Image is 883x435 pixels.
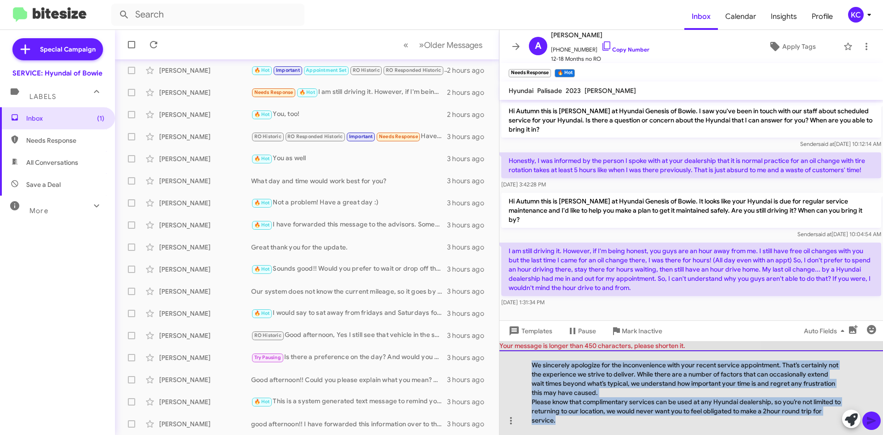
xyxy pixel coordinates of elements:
[797,323,855,339] button: Auto Fields
[254,67,270,73] span: 🔥 Hot
[424,40,482,50] span: Older Messages
[804,323,848,339] span: Auto Fields
[159,110,251,119] div: [PERSON_NAME]
[251,330,447,341] div: Good afternoon, Yes I still see that vehicle in the system. I will go ahead and remove it. For yo...
[251,264,447,274] div: Sounds good!! Would you prefer to wait or drop off the vehicle?
[603,323,670,339] button: Mark Inactive
[12,69,103,78] div: SERVICE: Hyundai of Bowie
[159,176,251,186] div: [PERSON_NAME]
[254,310,270,316] span: 🔥 Hot
[551,54,649,64] span: 12-18 Months no RO
[718,3,763,30] a: Calendar
[159,309,251,318] div: [PERSON_NAME]
[501,193,881,228] p: Hi Autumn this is [PERSON_NAME] at Hyundai Genesis of Bowie. It looks like your Hyundai is due fo...
[12,38,103,60] a: Special Campaign
[254,222,270,228] span: 🔥 Hot
[251,87,447,98] div: I am still driving it. However, if I'm being honest, you guys are an hour away from me. I still h...
[501,299,545,306] span: [DATE] 1:31:34 PM
[447,331,492,340] div: 3 hours ago
[276,67,300,73] span: Important
[501,152,881,178] p: Honestly, I was informed by the person I spoke with at your dealership that it is normal practice...
[398,35,488,54] nav: Page navigation example
[254,399,270,405] span: 🔥 Hot
[499,350,883,435] div: We sincerely apologize for the inconvenience with your recent service appointment. That’s certain...
[159,198,251,208] div: [PERSON_NAME]
[26,158,78,167] span: All Conversations
[287,133,343,139] span: RO Responded Historic
[447,66,492,75] div: 2 hours ago
[601,46,649,53] a: Copy Number
[254,133,281,139] span: RO Historic
[251,197,447,208] div: Not a problem! Have a great day :)
[159,375,251,384] div: [PERSON_NAME]
[507,323,552,339] span: Templates
[254,332,281,338] span: RO Historic
[159,353,251,362] div: [PERSON_NAME]
[349,133,373,139] span: Important
[818,140,834,147] span: said at
[159,88,251,97] div: [PERSON_NAME]
[622,323,662,339] span: Mark Inactive
[251,153,447,164] div: You as well
[447,265,492,274] div: 3 hours ago
[29,207,48,215] span: More
[447,309,492,318] div: 3 hours ago
[353,67,380,73] span: RO Historic
[804,3,840,30] span: Profile
[447,154,492,163] div: 3 hours ago
[447,397,492,406] div: 3 hours ago
[97,114,104,123] span: (1)
[447,88,492,97] div: 2 hours ago
[447,110,492,119] div: 2 hours ago
[578,323,596,339] span: Pause
[251,375,447,384] div: Good afternoon!! Could you please explain what you mean? Was your vehicled supposed to be picked up?
[684,3,718,30] a: Inbox
[254,156,270,162] span: 🔥 Hot
[111,4,304,26] input: Search
[501,181,546,188] span: [DATE] 3:42:28 PM
[26,114,104,123] span: Inbox
[254,266,270,272] span: 🔥 Hot
[566,87,581,95] span: 2023
[254,200,270,206] span: 🔥 Hot
[254,111,270,117] span: 🔥 Hot
[800,140,881,147] span: Sender [DATE] 10:12:14 AM
[499,323,560,339] button: Templates
[251,308,447,319] div: I would say to sat away from fridays and Saturdays for faster service. These tend to be our busie...
[159,154,251,163] div: [PERSON_NAME]
[763,3,804,30] span: Insights
[398,35,414,54] button: Previous
[251,419,447,429] div: good afternoon!! I have forwarded this information over to the advisors, someone should be reachi...
[159,66,251,75] div: [PERSON_NAME]
[447,243,492,252] div: 3 hours ago
[419,39,424,51] span: »
[797,231,881,238] span: Sender [DATE] 10:04:54 AM
[848,7,864,23] div: KC
[499,341,883,350] div: Your message is longer than 450 characters, please shorten it.
[254,354,281,360] span: Try Pausing
[447,375,492,384] div: 3 hours ago
[159,287,251,296] div: [PERSON_NAME]
[535,39,541,53] span: A
[815,231,831,238] span: said at
[447,176,492,186] div: 3 hours ago
[159,243,251,252] div: [PERSON_NAME]
[532,397,842,425] div: Please know that complimentary services can be used at any Hyundai dealership, so you’re not limi...
[386,67,441,73] span: RO Responded Historic
[555,69,574,77] small: 🔥 Hot
[501,243,881,296] p: I am still driving it. However, if I'm being honest, you guys are an hour away from me. I still h...
[447,419,492,429] div: 3 hours ago
[29,93,56,101] span: Labels
[159,265,251,274] div: [PERSON_NAME]
[509,87,533,95] span: Hyundai
[306,67,346,73] span: Appointment Set
[447,353,492,362] div: 3 hours ago
[251,176,447,186] div: What day and time would work best for you?
[501,103,881,138] p: Hi Autumn this is [PERSON_NAME] at Hyundai Genesis of Bowie. I saw you've been in touch with our ...
[537,87,562,95] span: Palisade
[551,29,649,41] span: [PERSON_NAME]
[251,287,447,296] div: Our system does not know the current mileage, so it goes by months. If the vehicle is not yet due...
[159,132,251,141] div: [PERSON_NAME]
[447,287,492,296] div: 3 hours ago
